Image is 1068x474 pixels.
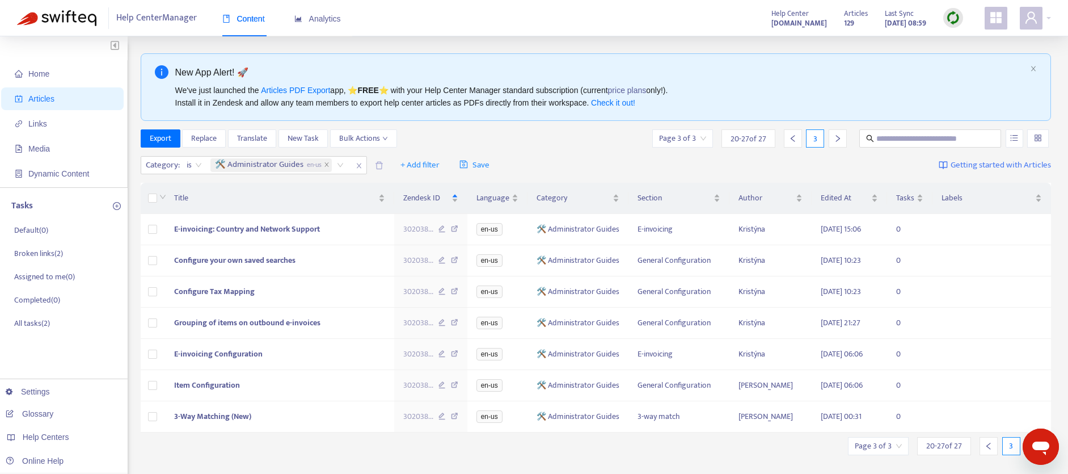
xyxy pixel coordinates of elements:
td: 0 [887,370,932,401]
td: 🛠️ Administrator Guides [527,245,628,276]
span: user [1024,11,1038,24]
span: E-invoicing Configuration [174,347,263,360]
span: search [866,135,874,142]
button: + Add filter [392,156,448,174]
span: en-us [476,254,503,267]
span: home [15,70,23,78]
span: en-us [307,159,322,170]
span: Title [174,192,376,204]
span: Help Center [771,7,809,20]
span: en-us [476,223,503,236]
span: 302038 ... [403,410,433,423]
iframe: Button to launch messaging window [1023,429,1059,465]
button: Bulk Actionsdown [330,129,397,148]
span: appstore [989,11,1003,24]
strong: [DATE] 08:59 [885,17,926,30]
div: We've just launched the app, ⭐ ⭐️ with your Help Center Manager standard subscription (current on... [175,84,1026,109]
span: Bulk Actions [339,132,388,145]
span: 302038 ... [403,254,433,267]
strong: [DOMAIN_NAME] [771,17,827,30]
span: Configure your own saved searches [174,254,296,267]
span: Author [738,192,793,204]
a: Getting started with Articles [939,156,1051,174]
td: General Configuration [628,245,729,276]
td: 0 [887,276,932,308]
span: Tasks [896,192,914,204]
span: Links [28,119,47,128]
td: 🛠️ Administrator Guides [527,308,628,339]
span: Content [222,14,265,23]
th: Tasks [887,183,932,214]
span: plus-circle [113,202,121,210]
td: 0 [887,214,932,245]
td: 0 [887,308,932,339]
td: General Configuration [628,370,729,401]
button: Translate [228,129,276,148]
td: [PERSON_NAME] [729,370,811,401]
span: 20 - 27 of 27 [731,133,766,145]
span: Edited At [821,192,869,204]
td: 0 [887,339,932,370]
span: en-us [476,379,503,392]
span: [DATE] 00:31 [821,410,862,423]
td: 🛠️ Administrator Guides [527,276,628,308]
p: Default ( 0 ) [14,224,48,236]
span: account-book [15,95,23,103]
td: 🛠️ Administrator Guides [527,214,628,245]
span: Item Configuration [174,379,240,392]
span: [DATE] 10:23 [821,285,861,298]
a: Settings [6,387,50,396]
div: 3 [806,129,824,148]
p: Tasks [11,199,33,213]
span: Help Centers [23,433,69,442]
span: Translate [237,132,267,145]
span: en-us [476,317,503,329]
span: 3-Way Matching (New) [174,410,251,423]
button: Export [141,129,180,148]
span: [DATE] 21:27 [821,316,860,329]
span: en-us [476,410,503,423]
th: Category [527,183,628,214]
strong: 129 [844,17,854,30]
b: FREE [357,86,378,95]
td: 🛠️ Administrator Guides [527,370,628,401]
td: Kristýna [729,245,811,276]
td: E-invoicing [628,339,729,370]
td: E-invoicing [628,214,729,245]
span: book [222,15,230,23]
th: Edited At [812,183,888,214]
span: right [834,135,842,142]
span: Zendesk ID [403,192,449,204]
a: [DOMAIN_NAME] [771,16,827,30]
td: General Configuration [628,276,729,308]
span: + Add filter [400,158,440,172]
span: [DATE] 06:06 [821,347,863,360]
td: Kristýna [729,339,811,370]
td: 0 [887,245,932,276]
span: Category [537,192,610,204]
a: Glossary [6,409,53,418]
span: 302038 ... [403,223,433,236]
button: saveSave [451,156,498,174]
p: Broken links ( 2 ) [14,248,63,259]
span: Section [638,192,711,204]
span: Grouping of items on outbound e-invoices [174,316,320,329]
td: Kristýna [729,214,811,245]
a: Check it out! [591,98,635,107]
span: left [789,135,797,142]
span: left [985,442,993,450]
span: Last Sync [885,7,914,20]
a: price plans [608,86,647,95]
span: Media [28,144,50,153]
td: Kristýna [729,308,811,339]
td: 3-way match [628,401,729,433]
th: Title [165,183,394,214]
img: sync.dc5367851b00ba804db3.png [946,11,960,25]
span: close [352,159,366,173]
span: 302038 ... [403,348,433,360]
span: en-us [476,348,503,360]
span: file-image [15,145,23,153]
th: Labels [932,183,1051,214]
span: Category : [141,157,181,174]
span: is [187,157,202,174]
